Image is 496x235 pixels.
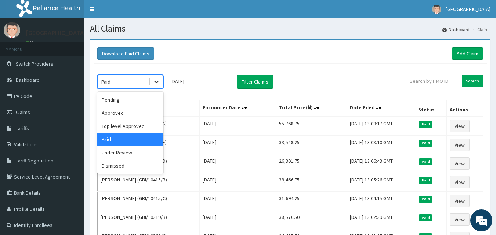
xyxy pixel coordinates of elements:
a: View [450,139,470,151]
td: 31,694.25 [276,192,347,210]
span: Paid [419,121,432,128]
span: Paid [419,214,432,221]
td: [DATE] 13:04:15 GMT [347,192,415,210]
td: 26,301.75 [276,154,347,173]
span: Tariffs [16,125,29,132]
button: Download Paid Claims [97,47,154,60]
td: [DATE] 13:09:17 GMT [347,117,415,136]
img: User Image [4,22,20,38]
a: Dashboard [442,26,470,33]
a: View [450,195,470,207]
div: Paid [97,133,163,146]
a: View [450,176,470,188]
p: [GEOGRAPHIC_DATA] [26,30,86,36]
td: [DATE] 13:06:43 GMT [347,154,415,173]
span: [GEOGRAPHIC_DATA] [446,6,490,12]
td: [DATE] 13:05:26 GMT [347,173,415,192]
div: Dismissed [97,159,163,172]
span: Switch Providers [16,60,53,67]
div: Approved [97,106,163,120]
td: [PERSON_NAME] (GBI/10319/B) [98,210,200,229]
td: [DATE] [199,117,276,136]
td: 33,548.25 [276,136,347,154]
th: Encounter Date [199,100,276,117]
div: Paid [101,78,111,85]
td: [PERSON_NAME] (GBI/10415/B) [98,173,200,192]
div: Under Review [97,146,163,159]
span: Dashboard [16,77,40,83]
div: Pending [97,93,163,106]
td: 39,466.75 [276,173,347,192]
td: [DATE] [199,173,276,192]
th: Total Price(₦) [276,100,347,117]
span: Paid [419,177,432,184]
span: Claims [16,109,30,115]
button: Filter Claims [237,75,273,89]
input: Search by HMO ID [405,75,459,87]
input: Select Month and Year [167,75,233,88]
th: Date Filed [347,100,415,117]
a: Online [26,40,43,45]
span: Tariff Negotiation [16,157,53,164]
td: 55,768.75 [276,117,347,136]
td: 38,570.50 [276,210,347,229]
li: Claims [470,26,490,33]
a: View [450,120,470,132]
h1: All Claims [90,24,490,33]
td: [PERSON_NAME] (GBI/10415/C) [98,192,200,210]
td: [DATE] [199,210,276,229]
span: Paid [419,158,432,165]
span: Paid [419,196,432,202]
a: Add Claim [452,47,483,60]
span: Paid [419,140,432,146]
div: Top level Approved [97,120,163,133]
td: [DATE] [199,192,276,210]
td: [DATE] [199,136,276,154]
td: [DATE] 13:08:10 GMT [347,136,415,154]
img: User Image [432,5,441,14]
td: [DATE] 13:02:39 GMT [347,210,415,229]
td: [DATE] [199,154,276,173]
th: Status [415,100,447,117]
a: View [450,213,470,226]
input: Search [462,75,483,87]
th: Actions [447,100,483,117]
a: View [450,157,470,170]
